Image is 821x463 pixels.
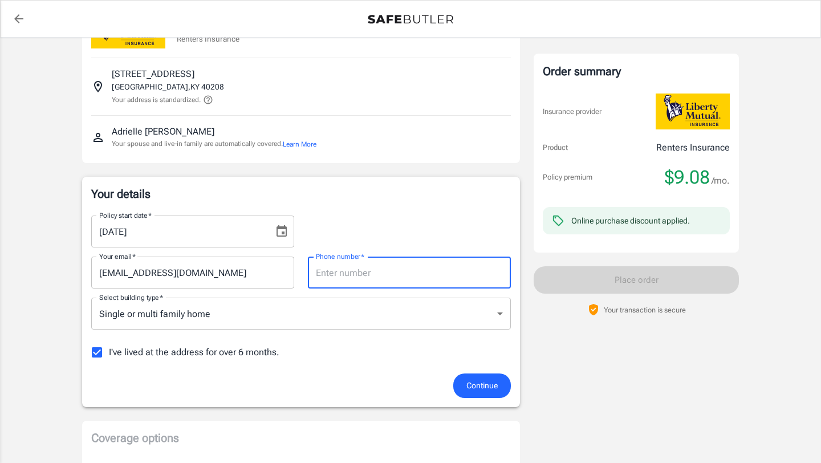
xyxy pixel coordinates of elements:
p: Renters Insurance [656,141,730,155]
label: Policy start date [99,210,152,220]
button: Learn More [283,139,316,149]
a: back to quotes [7,7,30,30]
input: Enter number [308,257,511,289]
label: Select building type [99,293,163,302]
span: $9.08 [665,166,710,189]
svg: Insured address [91,80,105,94]
span: Continue [466,379,498,393]
input: MM/DD/YYYY [91,216,266,247]
label: Phone number [316,251,364,261]
label: Your email [99,251,136,261]
p: Product [543,142,568,153]
button: Choose date, selected date is Sep 17, 2025 [270,220,293,243]
div: Order summary [543,63,730,80]
p: Your transaction is secure [604,304,686,315]
p: Policy premium [543,172,592,183]
img: Back to quotes [368,15,453,24]
p: Adrielle [PERSON_NAME] [112,125,214,139]
button: Continue [453,373,511,398]
p: Your address is standardized. [112,95,201,105]
p: [GEOGRAPHIC_DATA] , KY 40208 [112,81,224,92]
span: I've lived at the address for over 6 months. [109,346,279,359]
p: Insurance provider [543,106,601,117]
svg: Insured person [91,131,105,144]
p: Renters Insurance [177,33,249,44]
input: Enter email [91,257,294,289]
p: [STREET_ADDRESS] [112,67,194,81]
p: Your details [91,186,511,202]
p: Your spouse and live-in family are automatically covered. [112,139,316,149]
div: Online purchase discount applied. [571,215,690,226]
img: Liberty Mutual [656,94,730,129]
div: Single or multi family home [91,298,511,330]
span: /mo. [712,173,730,189]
